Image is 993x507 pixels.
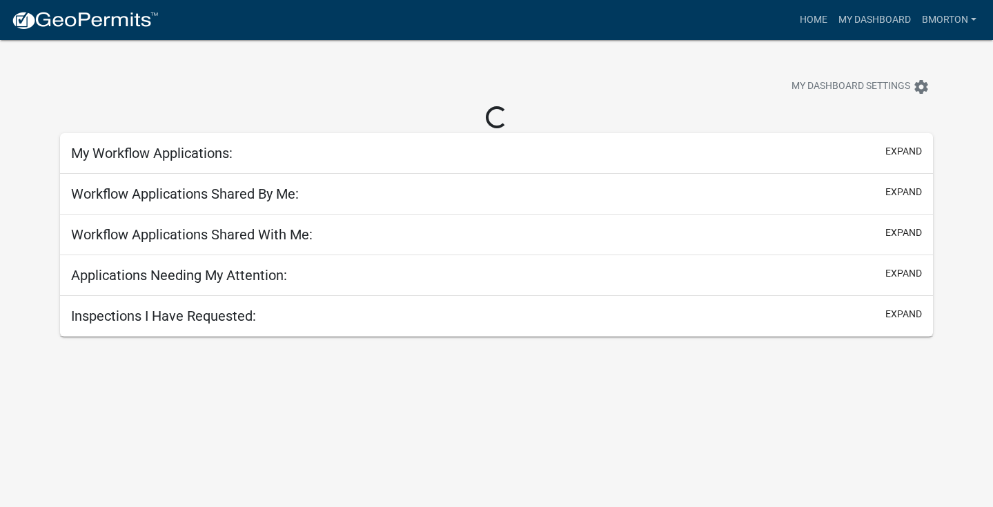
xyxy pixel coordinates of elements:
button: expand [885,226,922,240]
a: My Dashboard [833,7,916,33]
a: Home [794,7,833,33]
button: expand [885,185,922,199]
h5: Workflow Applications Shared With Me: [71,226,313,243]
a: bmorton [916,7,982,33]
i: settings [913,79,930,95]
span: My Dashboard Settings [792,79,910,95]
button: expand [885,144,922,159]
h5: Inspections I Have Requested: [71,308,256,324]
button: expand [885,266,922,281]
button: My Dashboard Settingssettings [780,73,941,100]
h5: Applications Needing My Attention: [71,267,287,284]
button: expand [885,307,922,321]
h5: Workflow Applications Shared By Me: [71,186,299,202]
h5: My Workflow Applications: [71,145,233,161]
